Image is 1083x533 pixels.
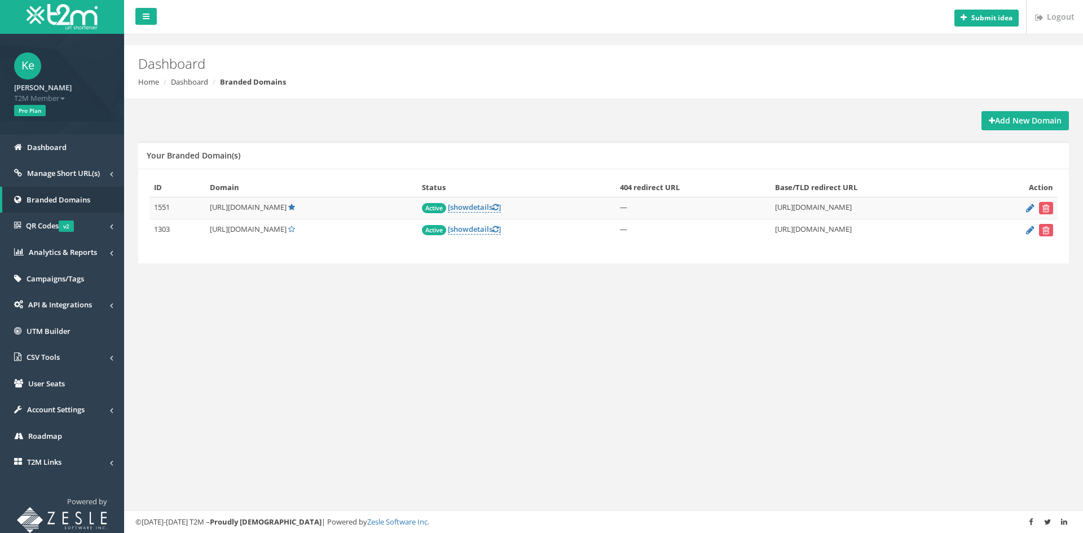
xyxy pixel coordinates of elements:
th: ID [149,178,205,197]
strong: Branded Domains [220,77,286,87]
td: 1551 [149,197,205,219]
a: [showdetails] [448,202,501,213]
h2: Dashboard [138,56,911,71]
span: Active [422,225,446,235]
a: Home [138,77,159,87]
td: 1303 [149,219,205,241]
span: Active [422,203,446,213]
h5: Your Branded Domain(s) [147,151,240,160]
th: Action [976,178,1058,197]
span: show [450,224,469,234]
span: UTM Builder [27,326,71,336]
span: User Seats [28,378,65,389]
span: Ke [14,52,41,80]
span: Branded Domains [27,195,90,205]
td: — [615,197,771,219]
button: Submit idea [954,10,1019,27]
span: Pro Plan [14,105,46,116]
span: T2M Links [27,457,61,467]
a: Set Default [288,224,295,234]
strong: Add New Domain [989,115,1062,126]
a: [PERSON_NAME] T2M Member [14,80,110,103]
span: Powered by [67,496,107,506]
span: CSV Tools [27,352,60,362]
th: Base/TLD redirect URL [771,178,976,197]
span: QR Codes [26,221,74,231]
th: Domain [205,178,417,197]
span: Account Settings [27,404,85,415]
th: Status [417,178,615,197]
span: v2 [59,221,74,232]
a: Dashboard [171,77,208,87]
td: [URL][DOMAIN_NAME] [771,219,976,241]
span: Roadmap [28,431,62,441]
span: Manage Short URL(s) [27,168,100,178]
span: T2M Member [14,93,110,104]
a: [showdetails] [448,224,501,235]
span: [URL][DOMAIN_NAME] [210,224,287,234]
b: Submit idea [971,13,1012,23]
img: T2M [27,4,98,29]
a: Add New Domain [981,111,1069,130]
span: Analytics & Reports [29,247,97,257]
th: 404 redirect URL [615,178,771,197]
span: Dashboard [27,142,67,152]
strong: Proudly [DEMOGRAPHIC_DATA] [210,517,322,527]
strong: [PERSON_NAME] [14,82,72,92]
td: — [615,219,771,241]
td: [URL][DOMAIN_NAME] [771,197,976,219]
img: T2M URL Shortener powered by Zesle Software Inc. [17,507,107,533]
span: API & Integrations [28,299,92,310]
span: show [450,202,469,212]
a: Zesle Software Inc. [367,517,429,527]
a: Default [288,202,295,212]
span: Campaigns/Tags [27,274,84,284]
span: [URL][DOMAIN_NAME] [210,202,287,212]
div: ©[DATE]-[DATE] T2M – | Powered by [135,517,1072,527]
